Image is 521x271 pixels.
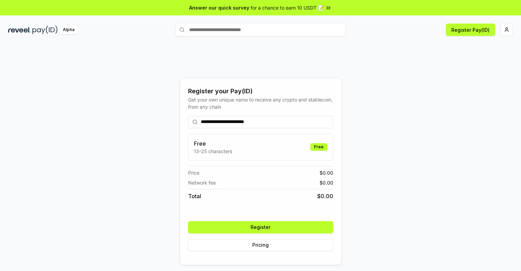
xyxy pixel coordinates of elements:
[194,139,232,148] h3: Free
[251,4,324,11] span: for a chance to earn 10 USDT 📝
[320,179,333,186] span: $ 0.00
[188,192,201,200] span: Total
[188,221,333,233] button: Register
[32,26,58,34] img: pay_id
[8,26,31,34] img: reveel_dark
[188,86,333,96] div: Register your Pay(ID)
[446,24,495,36] button: Register Pay(ID)
[317,192,333,200] span: $ 0.00
[188,179,216,186] span: Network fee
[59,26,78,34] div: Alpha
[188,169,199,176] span: Price
[194,148,232,155] p: 13-25 characters
[320,169,333,176] span: $ 0.00
[310,143,327,151] div: Free
[188,96,333,110] div: Get your own unique name to receive any crypto and stablecoin, from any chain
[188,239,333,251] button: Pricing
[189,4,249,11] span: Answer our quick survey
